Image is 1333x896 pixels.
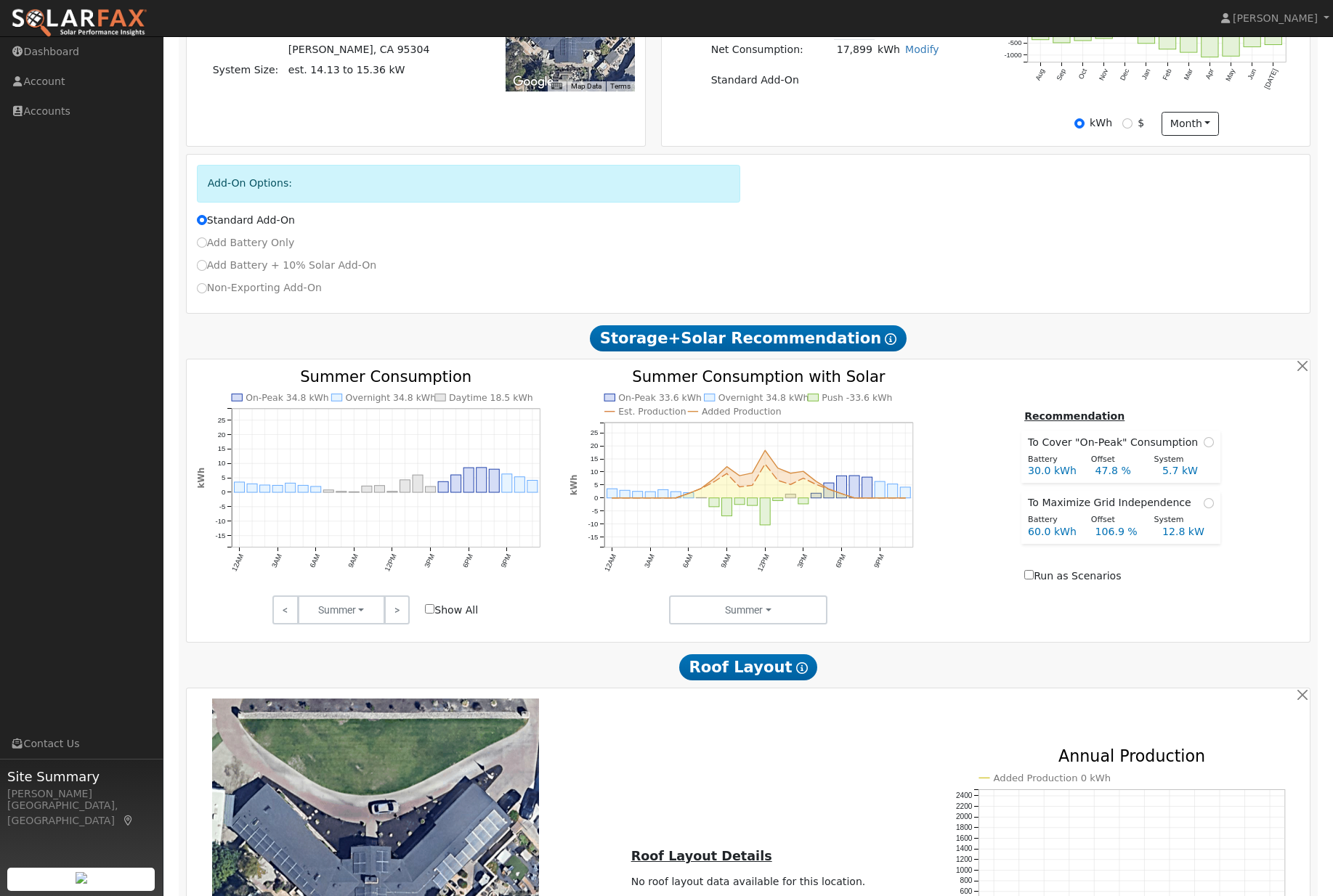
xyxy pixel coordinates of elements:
[866,497,869,500] circle: onclick=""
[323,490,333,492] rect: onclick=""
[687,492,690,495] circle: onclick=""
[197,235,295,251] label: Add Battery Only
[1074,118,1085,129] input: kWh
[763,463,766,465] circle: onclick=""
[1024,569,1121,584] label: Run as Scenarios
[591,455,599,463] text: 15
[719,553,732,569] text: 9AM
[122,815,135,826] a: Map
[618,406,686,417] text: Est. Production
[197,237,207,248] input: Add Battery Only
[1247,68,1257,81] text: Jun
[217,430,225,438] text: 20
[1028,435,1204,450] span: To Cover "On-Peak" Consumption
[285,483,295,492] rect: onclick=""
[438,481,448,492] rect: onclick=""
[904,497,907,500] circle: onclick=""
[853,497,856,500] circle: onclick=""
[272,595,298,624] a: <
[669,595,828,624] button: Summer
[400,480,410,492] rect: onclick=""
[891,497,894,500] circle: onclick=""
[272,485,283,492] rect: onclick=""
[824,483,834,498] rect: onclick=""
[862,477,872,498] rect: onclick=""
[633,492,643,498] rect: onclick=""
[426,486,436,492] rect: onclick=""
[489,469,499,492] rect: onclick=""
[197,215,207,225] input: Standard Add-On
[713,477,716,480] circle: onclick=""
[1056,68,1067,82] text: Sep
[222,473,225,481] text: 5
[449,392,533,403] text: Daytime 18.5 kWh
[834,39,875,60] td: 17,899
[1083,514,1146,526] div: Offset
[700,486,702,489] circle: onclick=""
[1122,118,1133,129] input: $
[230,553,245,572] text: 12AM
[674,497,677,500] circle: onclick=""
[11,8,147,38] img: SolarFax
[811,493,821,497] rect: onclick=""
[345,392,436,403] text: Overnight 34.8 kWh
[588,532,598,540] text: -15
[259,485,270,492] rect: onclick=""
[527,481,538,492] rect: onclick=""
[215,532,225,539] text: -15
[7,798,155,828] div: [GEOGRAPHIC_DATA], [GEOGRAPHIC_DATA]
[610,82,631,90] a: Terms (opens in new tab)
[1183,68,1194,82] text: Mar
[840,492,843,495] circle: onclick=""
[1225,68,1237,83] text: May
[726,465,729,468] circle: onclick=""
[594,481,598,489] text: 5
[662,497,665,500] circle: onclick=""
[1154,524,1221,539] div: 12.8 kW
[1008,40,1021,47] text: -500
[905,44,939,55] a: Modify
[383,553,398,572] text: 12PM
[777,479,779,482] circle: onclick=""
[777,467,779,470] circle: onclick=""
[594,494,598,502] text: 0
[1154,463,1221,478] div: 5.7 kW
[878,497,881,500] circle: onclick=""
[956,834,973,842] text: 1600
[197,213,295,228] label: Standard Add-On
[7,786,155,802] div: [PERSON_NAME]
[1074,31,1091,41] rect: onclick=""
[197,283,207,293] input: Non-Exporting Add-On
[571,81,601,91] button: Map Data
[956,813,973,821] text: 2000
[1053,31,1070,43] rect: onclick=""
[197,280,322,296] label: Non-Exporting Add-On
[872,553,886,569] text: 9PM
[956,823,973,831] text: 1800
[197,165,741,202] div: Add-On Options:
[738,474,741,477] circle: onclick=""
[796,662,808,674] i: Show Help
[827,488,830,491] circle: onclick=""
[425,603,478,618] label: Show All
[217,444,225,452] text: 15
[708,70,941,91] td: Standard Add-On
[514,477,524,492] rect: onclick=""
[620,490,630,497] rect: onclick=""
[956,866,973,874] text: 1000
[718,392,809,403] text: Overnight 34.8 kWh
[451,475,461,492] rect: onclick=""
[751,471,754,474] circle: onclick=""
[1087,463,1154,478] div: 47.8 %
[956,791,973,799] text: 2400
[834,553,847,569] text: 6PM
[802,470,805,473] circle: onclick=""
[1024,410,1125,422] u: Recommendation
[210,60,285,80] td: System Size:
[1021,454,1084,466] div: Battery
[298,485,308,492] rect: onclick=""
[270,553,283,569] text: 3AM
[789,483,792,486] circle: onclick=""
[1265,31,1281,45] rect: onclick=""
